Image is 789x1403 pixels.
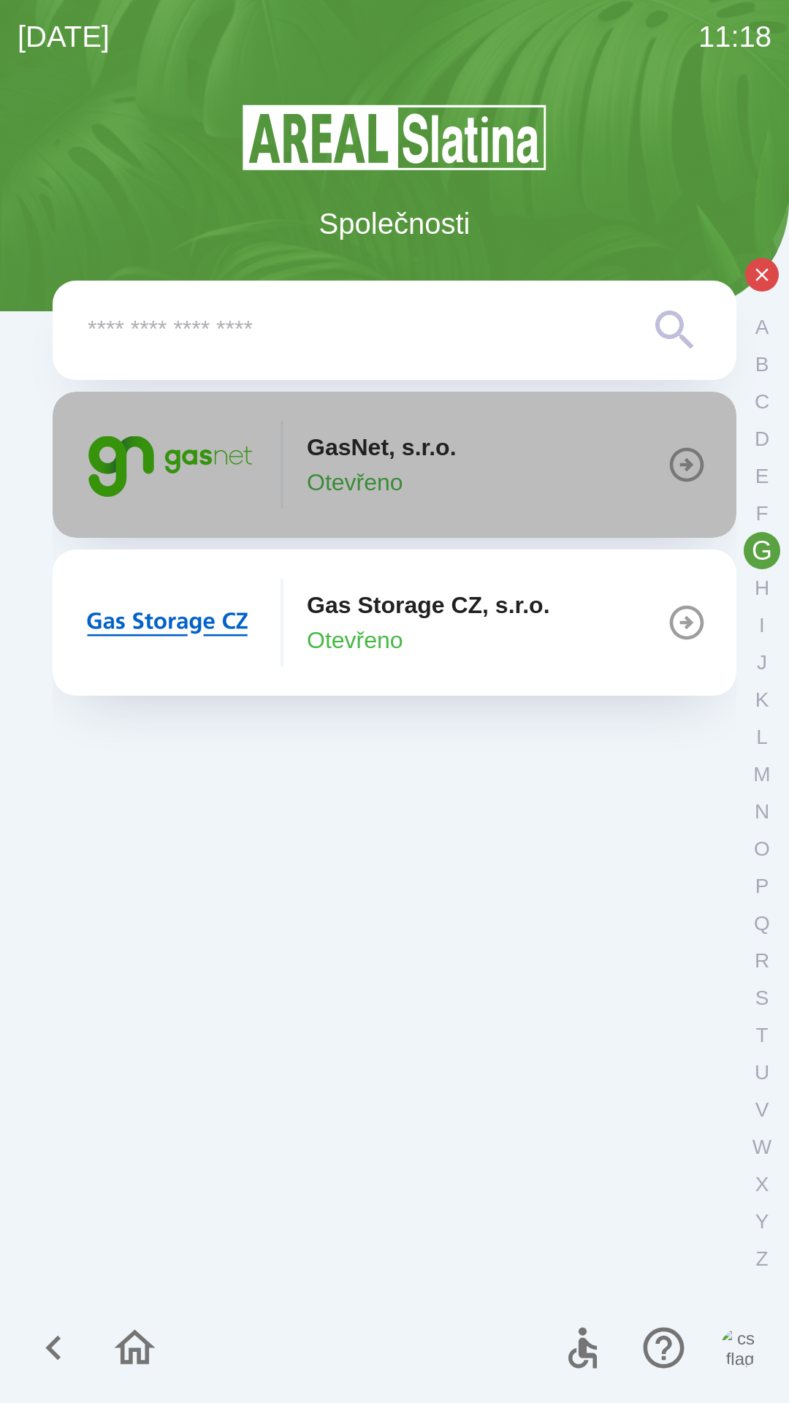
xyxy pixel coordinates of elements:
p: E [755,463,769,489]
p: K [755,687,769,712]
p: P [755,873,769,899]
p: R [755,948,769,973]
p: V [755,1097,769,1122]
img: 2bd567fa-230c-43b3-b40d-8aef9e429395.png [82,579,257,666]
button: Y [744,1203,780,1240]
button: G [744,532,780,569]
p: Gas Storage CZ, s.r.o. [307,588,550,623]
p: I [759,612,765,638]
p: D [755,426,769,452]
button: X [744,1166,780,1203]
p: Otevřeno [307,465,403,500]
p: S [755,985,769,1011]
p: A [755,314,769,340]
button: Gas Storage CZ, s.r.o.Otevřeno [53,550,736,696]
button: J [744,644,780,681]
button: V [744,1091,780,1128]
button: F [744,495,780,532]
p: Z [755,1246,768,1271]
p: U [755,1060,769,1085]
p: J [757,650,767,675]
p: [DATE] [18,15,110,58]
p: B [755,351,769,377]
button: N [744,793,780,830]
img: Logo [53,102,736,172]
button: L [744,718,780,756]
p: G [752,538,772,563]
button: S [744,979,780,1016]
button: H [744,569,780,607]
p: N [755,799,769,824]
button: K [744,681,780,718]
p: X [755,1171,769,1197]
p: GasNet, s.r.o. [307,430,457,465]
p: O [754,836,770,862]
p: F [755,501,768,526]
p: Společnosti [319,202,470,246]
button: R [744,942,780,979]
button: O [744,830,780,867]
button: E [744,457,780,495]
p: 11:18 [698,15,771,58]
p: Q [754,910,770,936]
p: Otevřeno [307,623,403,658]
button: I [744,607,780,644]
p: Y [755,1209,769,1234]
button: GasNet, s.r.o.Otevřeno [53,392,736,538]
button: A [744,308,780,346]
p: W [752,1134,771,1160]
img: 95bd5263-4d84-4234-8c68-46e365c669f1.png [82,421,257,509]
button: U [744,1054,780,1091]
button: C [744,383,780,420]
button: T [744,1016,780,1054]
button: Z [744,1240,780,1277]
button: B [744,346,780,383]
img: cs flag [720,1328,760,1368]
button: M [744,756,780,793]
p: L [756,724,768,750]
p: T [755,1022,768,1048]
p: M [753,761,770,787]
button: P [744,867,780,905]
button: W [744,1128,780,1166]
button: D [744,420,780,457]
p: H [755,575,769,601]
p: C [755,389,769,414]
button: Q [744,905,780,942]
